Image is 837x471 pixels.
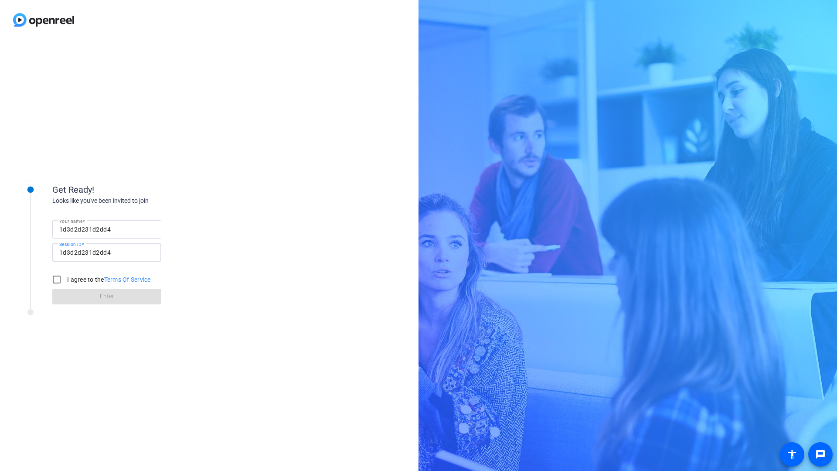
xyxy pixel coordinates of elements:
[815,449,826,460] mat-icon: message
[52,183,227,196] div: Get Ready!
[787,449,797,460] mat-icon: accessibility
[59,218,82,224] mat-label: Your name
[52,196,227,205] div: Looks like you've been invited to join
[104,276,151,283] a: Terms Of Service
[59,242,82,247] mat-label: Session ID
[65,275,151,284] label: I agree to the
